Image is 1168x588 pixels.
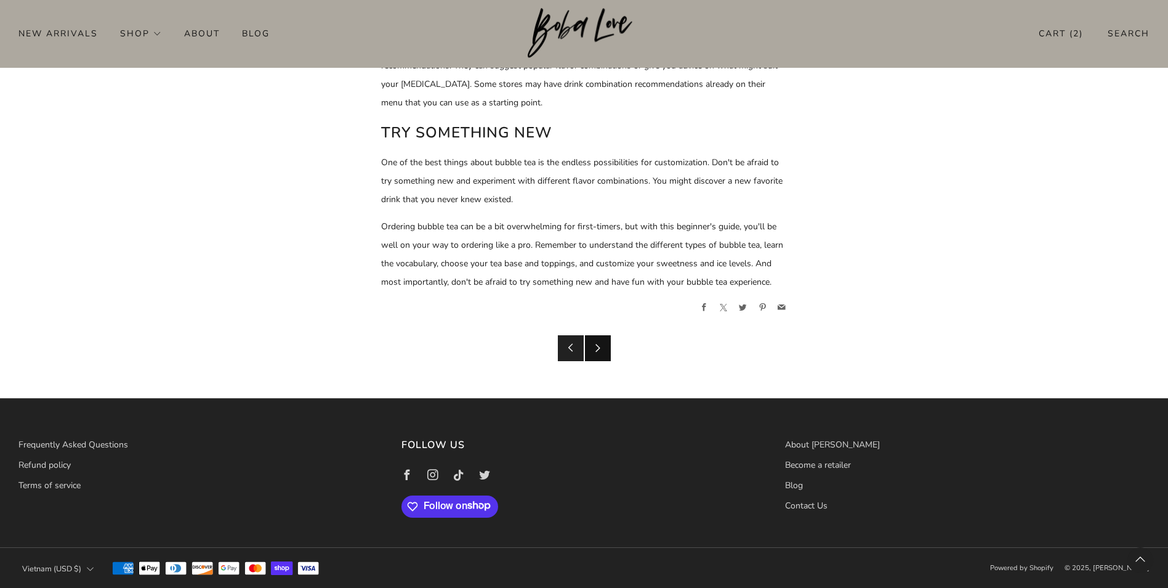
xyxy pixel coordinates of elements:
[785,459,851,471] a: Become a retailer
[528,8,640,59] img: Boba Love
[18,480,81,491] a: Terms of service
[990,563,1053,573] a: Powered by Shopify
[401,436,766,454] h3: Follow us
[381,218,787,292] p: Ordering bubble tea can be a bit overwhelming for first-timers, but with this beginner's guide, y...
[381,121,787,144] h2: Try Something New
[785,500,828,512] a: Contact Us
[785,439,880,451] a: About [PERSON_NAME]
[120,23,162,43] a: Shop
[18,439,128,451] a: Frequently Asked Questions
[1073,28,1079,39] items-count: 2
[381,38,787,112] p: If you're new to bubble tea and not sure where to start, don't be afraid to ask the staff for rec...
[18,555,97,582] button: Vietnam (USD $)
[785,480,803,491] a: Blog
[18,459,71,471] a: Refund policy
[1127,547,1153,573] back-to-top-button: Back to top
[381,153,787,209] p: One of the best things about bubble tea is the endless possibilities for customization. Don't be ...
[184,23,220,43] a: About
[1039,23,1083,44] a: Cart
[1065,563,1150,573] span: © 2025, [PERSON_NAME]
[18,23,98,43] a: New Arrivals
[1108,23,1150,44] a: Search
[242,23,270,43] a: Blog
